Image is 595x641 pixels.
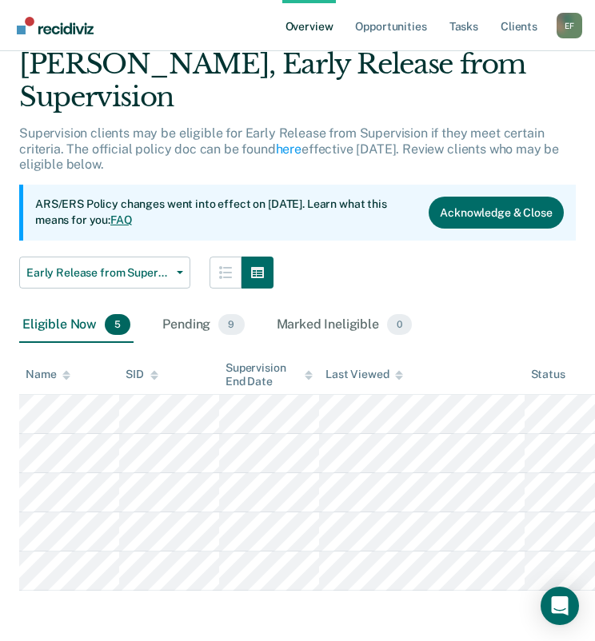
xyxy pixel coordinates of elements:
[35,197,416,228] p: ARS/ERS Policy changes went into effect on [DATE]. Learn what this means for you:
[105,314,130,335] span: 5
[26,266,170,280] span: Early Release from Supervision
[325,368,403,381] div: Last Viewed
[26,368,70,381] div: Name
[429,197,564,229] button: Acknowledge & Close
[17,17,94,34] img: Recidiviz
[276,141,301,157] a: here
[110,213,133,226] a: FAQ
[274,308,416,343] div: Marked Ineligible0
[218,314,244,335] span: 9
[531,368,565,381] div: Status
[557,13,582,38] div: E F
[19,257,190,289] button: Early Release from Supervision
[19,125,559,171] p: Supervision clients may be eligible for Early Release from Supervision if they meet certain crite...
[19,308,134,343] div: Eligible Now5
[126,368,158,381] div: SID
[226,361,313,388] div: Supervision End Date
[557,13,582,38] button: Profile dropdown button
[387,314,412,335] span: 0
[159,308,247,343] div: Pending9
[19,48,576,126] div: [PERSON_NAME], Early Release from Supervision
[541,587,579,625] div: Open Intercom Messenger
